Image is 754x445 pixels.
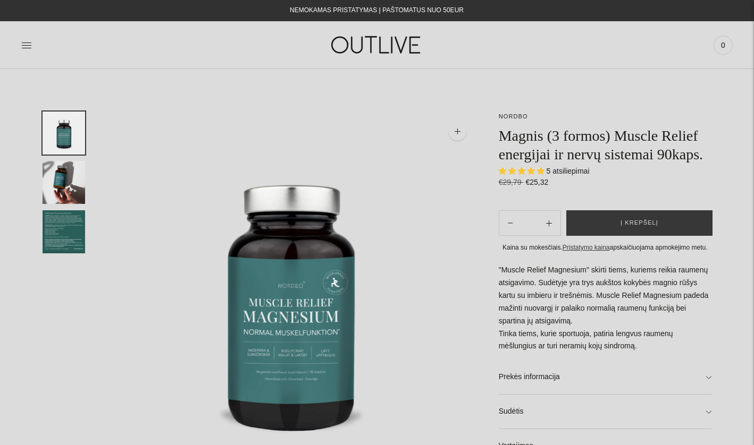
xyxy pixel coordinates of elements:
s: €29,79 [499,178,524,186]
button: Translation missing: en.general.accessibility.image_thumbail [43,112,85,155]
div: NEMOKAMAS PRISTATYMAS Į PAŠTOMATUS NUO 50EUR [290,4,464,17]
a: Sudėtis [499,395,711,429]
button: Add product quantity [499,210,522,236]
a: Prekės informacija [499,360,711,394]
img: OUTLIVE [311,27,443,63]
a: 0 [714,33,733,57]
button: Translation missing: en.general.accessibility.image_thumbail [43,210,85,253]
button: Subtract product quantity [538,210,560,236]
input: Product quantity [522,216,538,231]
span: Į krepšelį [621,218,658,228]
div: Kaina su mokesčiais. apskaičiuojama apmokėjimo metu. [499,242,711,253]
span: €25,32 [525,178,548,186]
button: Translation missing: en.general.accessibility.image_thumbail [43,161,85,204]
span: 0 [716,38,731,53]
span: 5 atsiliepimai [547,167,590,175]
button: Į krepšelį [566,210,713,236]
p: "Muscle Relief Magnesium" skirti tiems, kuriems reikia raumenų atsigavimo. Sudėtyje yra trys aukš... [499,264,711,353]
h1: Magnis (3 formos) Muscle Relief energijai ir nervų sistemai 90kaps. [499,126,711,164]
span: 5.00 stars [499,167,547,175]
a: NORDBO [499,113,528,119]
a: Pristatymo kaina [563,244,610,251]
